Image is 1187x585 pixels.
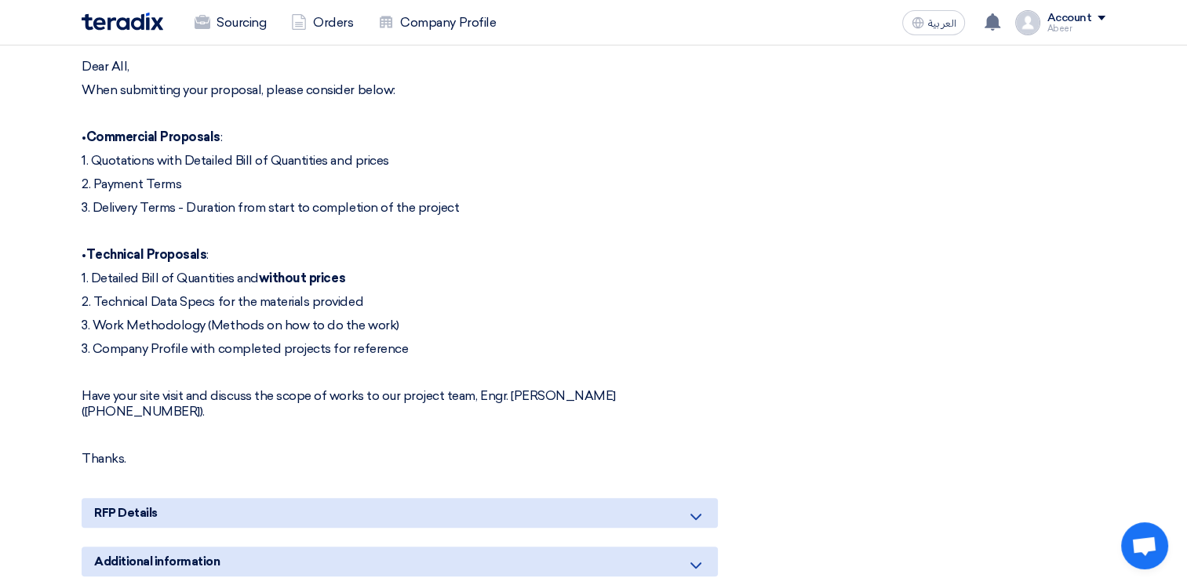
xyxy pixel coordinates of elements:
[82,341,718,357] p: 3. Company Profile with completed projects for reference
[366,5,508,40] a: Company Profile
[1047,12,1091,25] div: Account
[82,153,718,169] p: 1. Quotations with Detailed Bill of Quantities and prices
[1121,522,1168,569] div: Open chat
[94,553,220,570] span: Additional information
[1015,10,1040,35] img: profile_test.png
[82,451,718,467] p: Thanks.
[86,129,220,144] strong: Commercial Proposals
[82,13,163,31] img: Teradix logo
[927,18,956,29] span: العربية
[82,318,718,333] p: 3. Work Methodology (Methods on how to do the work)
[82,271,718,286] p: 1. Detailed Bill of Quantities and
[82,82,718,98] p: When submitting your proposal, please consider below:
[82,294,718,310] p: 2. Technical Data Specs for the materials provided
[1047,24,1105,33] div: Abeer
[902,10,965,35] button: العربية
[86,247,207,262] strong: Technical Proposals
[279,5,366,40] a: Orders
[182,5,279,40] a: Sourcing
[82,59,718,74] p: Dear All,
[82,247,718,263] p: • :
[82,388,718,420] p: Have your site visit and discuss the scope of works to our project team, Engr. [PERSON_NAME] ([PH...
[82,200,718,216] p: 3. Delivery Terms - Duration from start to completion of the project
[82,129,718,145] p: • :
[94,504,158,521] span: RFP Details
[82,176,718,192] p: 2. Payment Terms
[259,271,345,285] strong: without prices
